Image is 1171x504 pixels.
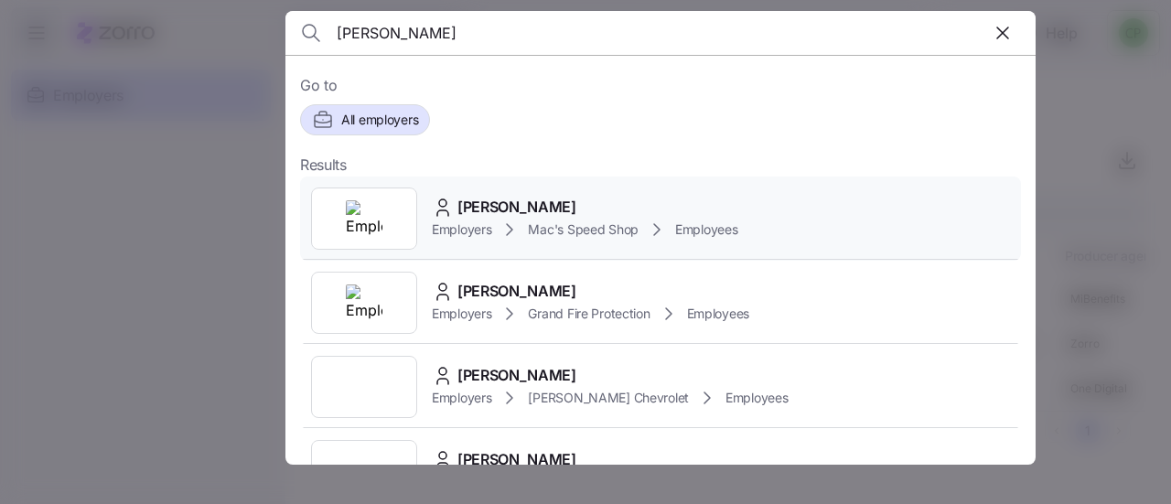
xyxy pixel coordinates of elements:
span: Grand Fire Protection [528,305,650,323]
span: [PERSON_NAME] [457,364,576,387]
span: Employers [432,220,491,239]
span: [PERSON_NAME] [457,196,576,219]
img: Employer logo [346,200,382,237]
button: All employers [300,104,430,135]
span: Employees [725,389,788,407]
img: Employer logo [346,284,382,321]
span: [PERSON_NAME] [457,448,576,471]
span: [PERSON_NAME] Chevrolet [528,389,689,407]
span: Results [300,154,347,177]
span: Employees [687,305,749,323]
span: [PERSON_NAME] [457,280,576,303]
span: Employers [432,389,491,407]
span: Employees [675,220,737,239]
span: Mac's Speed Shop [528,220,639,239]
span: Employers [432,305,491,323]
span: All employers [341,111,418,129]
span: Go to [300,74,1021,97]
